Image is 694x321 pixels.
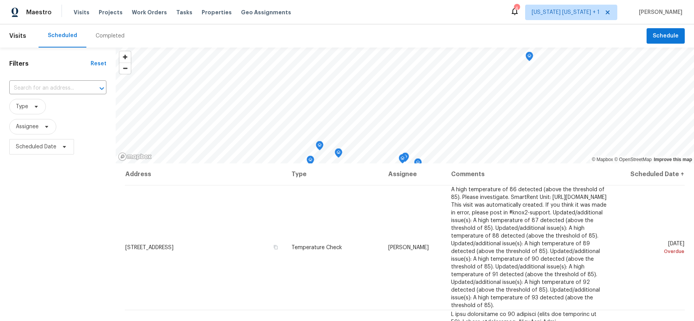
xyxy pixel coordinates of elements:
button: Copy Address [272,244,279,251]
div: Map marker [316,141,323,153]
span: Maestro [26,8,52,16]
span: Schedule [653,31,679,41]
div: Map marker [414,158,422,170]
span: Temperature Check [291,245,342,250]
span: Visits [74,8,89,16]
div: Reset [91,60,106,68]
span: [PERSON_NAME] [636,8,682,16]
th: Scheduled Date ↑ [613,163,685,185]
a: Improve this map [654,157,692,162]
span: Type [16,103,28,110]
th: Assignee [382,163,445,185]
div: 4 [514,5,519,12]
span: A high temperature of 86 detected (above the threshold of 85). Please investigate. SmartRent Unit... [451,187,606,308]
span: Work Orders [132,8,167,16]
span: Assignee [16,123,39,131]
span: Properties [202,8,232,16]
span: Tasks [176,10,192,15]
div: Map marker [399,154,406,166]
span: Scheduled Date [16,143,56,151]
div: Completed [96,32,125,40]
span: [PERSON_NAME] [388,245,429,250]
span: Visits [9,27,26,44]
a: Mapbox [592,157,613,162]
span: [DATE] [619,241,684,255]
span: Zoom out [120,63,131,74]
div: Map marker [526,52,533,64]
canvas: Map [116,48,694,163]
a: Mapbox homepage [118,152,152,161]
span: [US_STATE] [US_STATE] + 1 [532,8,600,16]
th: Address [125,163,285,185]
th: Comments [445,163,613,185]
span: Projects [99,8,123,16]
button: Open [96,83,107,94]
div: Map marker [401,153,409,165]
div: Scheduled [48,32,77,39]
button: Zoom in [120,51,131,63]
button: Zoom out [120,63,131,74]
input: Search for an address... [9,82,85,94]
div: Overdue [619,248,684,255]
span: Geo Assignments [241,8,291,16]
span: [STREET_ADDRESS] [125,245,173,250]
h1: Filters [9,60,91,68]
button: Schedule [647,28,685,44]
th: Type [285,163,382,185]
div: Map marker [307,156,314,168]
a: OpenStreetMap [614,157,652,162]
div: Map marker [335,148,342,160]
